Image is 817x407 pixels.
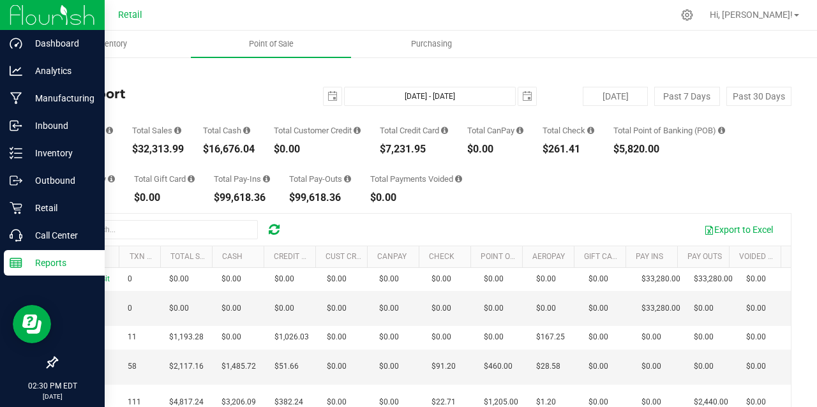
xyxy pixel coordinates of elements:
[169,273,189,285] span: $0.00
[232,38,311,50] span: Point of Sale
[726,87,791,106] button: Past 30 Days
[687,252,722,261] a: Pay Outs
[746,360,766,373] span: $0.00
[222,252,243,261] a: Cash
[274,252,321,261] a: Credit Card
[467,126,523,135] div: Total CanPay
[22,36,99,51] p: Dashboard
[6,392,99,401] p: [DATE]
[22,200,99,216] p: Retail
[694,360,714,373] span: $0.00
[10,256,22,269] inline-svg: Reports
[22,63,99,78] p: Analytics
[536,331,565,343] span: $167.25
[22,91,99,106] p: Manufacturing
[441,126,448,135] i: Sum of all successful, non-voided payment transaction amounts using credit card as the payment me...
[380,144,448,154] div: $7,231.95
[22,173,99,188] p: Outbound
[641,302,680,314] span: $33,280.00
[22,145,99,161] p: Inventory
[694,331,714,343] span: $0.00
[588,273,608,285] span: $0.00
[379,360,399,373] span: $0.00
[654,87,719,106] button: Past 7 Days
[613,144,725,154] div: $5,820.00
[679,9,695,21] div: Manage settings
[77,38,144,50] span: Inventory
[132,144,184,154] div: $32,313.99
[641,273,680,285] span: $33,280.00
[641,331,661,343] span: $0.00
[588,360,608,373] span: $0.00
[746,273,766,285] span: $0.00
[263,175,270,183] i: Sum of all cash pay-ins added to tills within the date range.
[718,126,725,135] i: Sum of the successful, non-voided point-of-banking payment transaction amounts, both via payment ...
[379,302,399,314] span: $0.00
[370,175,462,183] div: Total Payments Voided
[10,202,22,214] inline-svg: Retail
[588,331,608,343] span: $0.00
[274,302,294,314] span: $0.00
[221,360,256,373] span: $1,485.72
[324,87,341,105] span: select
[431,302,451,314] span: $0.00
[431,273,451,285] span: $0.00
[467,144,523,154] div: $0.00
[169,331,204,343] span: $1,193.28
[169,360,204,373] span: $2,117.16
[327,331,347,343] span: $0.00
[170,252,218,261] a: Total Sales
[380,126,448,135] div: Total Credit Card
[746,302,766,314] span: $0.00
[214,193,270,203] div: $99,618.36
[10,174,22,187] inline-svg: Outbound
[613,126,725,135] div: Total Point of Banking (POB)
[484,302,504,314] span: $0.00
[696,219,781,241] button: Export to Excel
[431,360,456,373] span: $91.20
[128,331,137,343] span: 11
[516,126,523,135] i: Sum of all successful, non-voided payment transaction amounts using CanPay (as well as manual Can...
[31,31,191,57] a: Inventory
[344,175,351,183] i: Sum of all cash pay-outs removed from tills within the date range.
[274,273,294,285] span: $0.00
[221,302,241,314] span: $0.00
[22,255,99,270] p: Reports
[694,273,733,285] span: $33,280.00
[326,252,372,261] a: Cust Credit
[641,360,661,373] span: $0.00
[484,360,513,373] span: $460.00
[13,305,51,343] iframe: Resource center
[108,175,115,183] i: Sum of all successful AeroPay payment transaction amounts for all purchases in the date range. Ex...
[484,331,504,343] span: $0.00
[66,220,258,239] input: Search...
[221,331,241,343] span: $0.00
[56,87,301,101] h4: Till Report
[543,144,594,154] div: $261.41
[214,175,270,183] div: Total Pay-Ins
[132,126,184,135] div: Total Sales
[584,252,622,261] a: Gift Card
[746,331,766,343] span: $0.00
[739,252,807,261] a: Voided Payments
[370,193,462,203] div: $0.00
[118,10,142,20] span: Retail
[10,147,22,159] inline-svg: Inventory
[694,302,714,314] span: $0.00
[243,126,250,135] i: Sum of all successful, non-voided cash payment transaction amounts (excluding tips and transactio...
[379,273,399,285] span: $0.00
[481,252,571,261] a: Point of Banking (POB)
[455,175,462,183] i: Sum of all voided payment transaction amounts (excluding tips and transaction fees) within the da...
[128,360,137,373] span: 58
[327,360,347,373] span: $0.00
[377,252,407,261] a: CanPay
[351,31,511,57] a: Purchasing
[22,118,99,133] p: Inbound
[191,31,351,57] a: Point of Sale
[274,144,361,154] div: $0.00
[174,126,181,135] i: Sum of all successful, non-voided payment transaction amounts (excluding tips and transaction fee...
[10,37,22,50] inline-svg: Dashboard
[134,193,195,203] div: $0.00
[10,229,22,242] inline-svg: Call Center
[221,273,241,285] span: $0.00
